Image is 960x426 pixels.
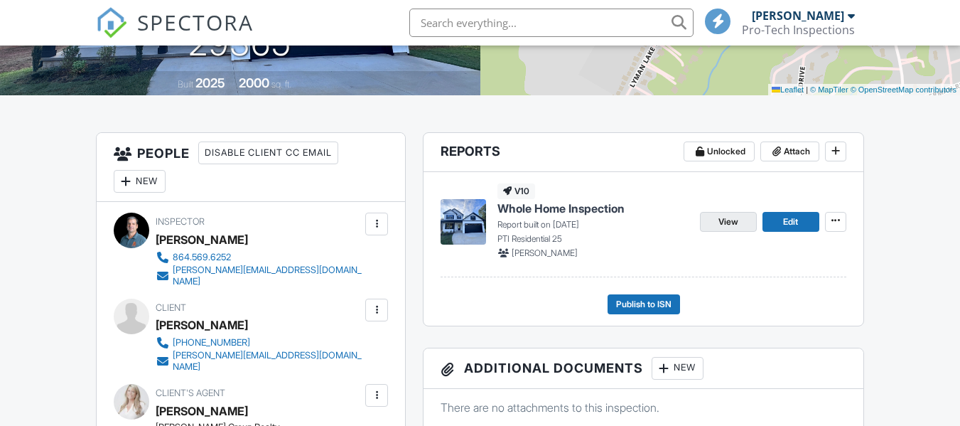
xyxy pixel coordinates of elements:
[178,79,193,90] span: Built
[742,23,855,37] div: Pro-Tech Inspections
[752,9,844,23] div: [PERSON_NAME]
[239,75,269,90] div: 2000
[156,314,248,336] div: [PERSON_NAME]
[271,79,291,90] span: sq. ft.
[409,9,694,37] input: Search everything...
[156,388,225,398] span: Client's Agent
[96,19,254,49] a: SPECTORA
[441,400,846,415] p: There are no attachments to this inspection.
[810,85,848,94] a: © MapTiler
[156,265,362,287] a: [PERSON_NAME][EMAIL_ADDRESS][DOMAIN_NAME]
[173,265,362,287] div: [PERSON_NAME][EMAIL_ADDRESS][DOMAIN_NAME]
[137,7,254,37] span: SPECTORA
[851,85,956,94] a: © OpenStreetMap contributors
[173,252,231,263] div: 864.569.6252
[156,250,362,265] a: 864.569.6252
[156,350,362,373] a: [PERSON_NAME][EMAIL_ADDRESS][DOMAIN_NAME]
[156,216,205,227] span: Inspector
[156,302,186,313] span: Client
[772,85,804,94] a: Leaflet
[424,348,863,389] h3: Additional Documents
[96,7,127,38] img: The Best Home Inspection Software - Spectora
[173,337,250,348] div: [PHONE_NUMBER]
[156,229,248,250] div: [PERSON_NAME]
[198,142,338,164] div: Disable Client CC Email
[173,350,362,373] div: [PERSON_NAME][EMAIL_ADDRESS][DOMAIN_NAME]
[652,357,703,380] div: New
[806,85,808,94] span: |
[195,75,225,90] div: 2025
[97,133,405,202] h3: People
[156,400,248,422] div: [PERSON_NAME]
[156,336,362,350] a: [PHONE_NUMBER]
[114,170,166,193] div: New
